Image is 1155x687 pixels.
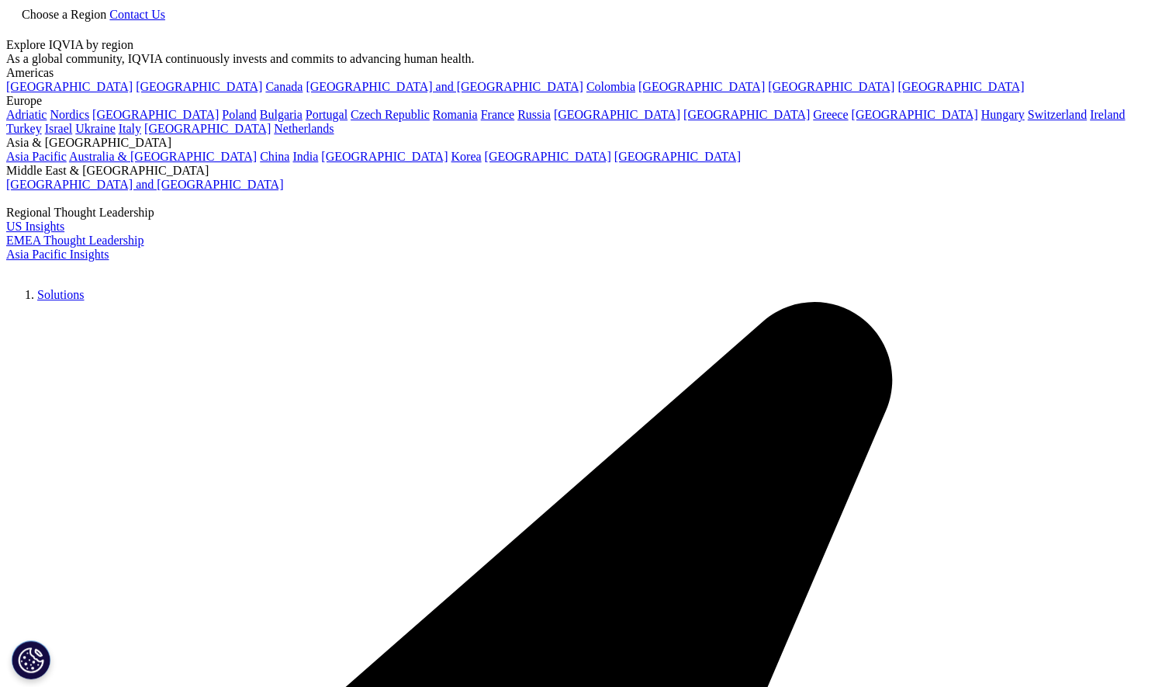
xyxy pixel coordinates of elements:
[75,122,116,135] a: Ukraine
[1027,108,1086,121] a: Switzerland
[351,108,430,121] a: Czech Republic
[484,150,610,163] a: [GEOGRAPHIC_DATA]
[260,150,289,163] a: China
[6,94,1126,108] div: Europe
[6,206,1126,220] div: Regional Thought Leadership
[768,80,894,93] a: [GEOGRAPHIC_DATA]
[813,108,848,121] a: Greece
[6,248,109,261] a: Asia Pacific Insights
[638,80,765,93] a: [GEOGRAPHIC_DATA]
[517,108,551,121] a: Russia
[6,164,1126,178] div: Middle East & [GEOGRAPHIC_DATA]
[451,150,481,163] a: Korea
[45,122,73,135] a: Israel
[6,52,1126,66] div: As a global community, IQVIA continuously invests and commits to advancing human health.
[92,108,219,121] a: [GEOGRAPHIC_DATA]
[6,38,1126,52] div: Explore IQVIA by region
[897,80,1024,93] a: [GEOGRAPHIC_DATA]
[119,122,141,135] a: Italy
[260,108,303,121] a: Bulgaria
[683,108,810,121] a: [GEOGRAPHIC_DATA]
[6,234,144,247] a: EMEA Thought Leadership
[12,640,50,679] button: Cookies Settings
[22,8,106,21] span: Choose a Region
[306,108,348,121] a: Portugal
[69,150,257,163] a: Australia & [GEOGRAPHIC_DATA]
[6,150,67,163] a: Asia Pacific
[6,66,1126,80] div: Americas
[136,80,262,93] a: [GEOGRAPHIC_DATA]
[50,108,89,121] a: Nordics
[274,122,334,135] a: Netherlands
[481,108,515,121] a: France
[109,8,165,21] a: Contact Us
[586,80,635,93] a: Colombia
[6,136,1126,150] div: Asia & [GEOGRAPHIC_DATA]
[292,150,318,163] a: India
[554,108,680,121] a: [GEOGRAPHIC_DATA]
[265,80,303,93] a: Canada
[6,220,64,233] a: US Insights
[321,150,448,163] a: [GEOGRAPHIC_DATA]
[851,108,977,121] a: [GEOGRAPHIC_DATA]
[306,80,583,93] a: [GEOGRAPHIC_DATA] and [GEOGRAPHIC_DATA]
[6,108,47,121] a: Adriatic
[222,108,256,121] a: Poland
[433,108,478,121] a: Romania
[1090,108,1125,121] a: Ireland
[37,288,84,301] a: Solutions
[144,122,271,135] a: [GEOGRAPHIC_DATA]
[614,150,741,163] a: [GEOGRAPHIC_DATA]
[6,80,133,93] a: [GEOGRAPHIC_DATA]
[6,122,42,135] a: Turkey
[980,108,1024,121] a: Hungary
[6,178,283,191] a: [GEOGRAPHIC_DATA] and [GEOGRAPHIC_DATA]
